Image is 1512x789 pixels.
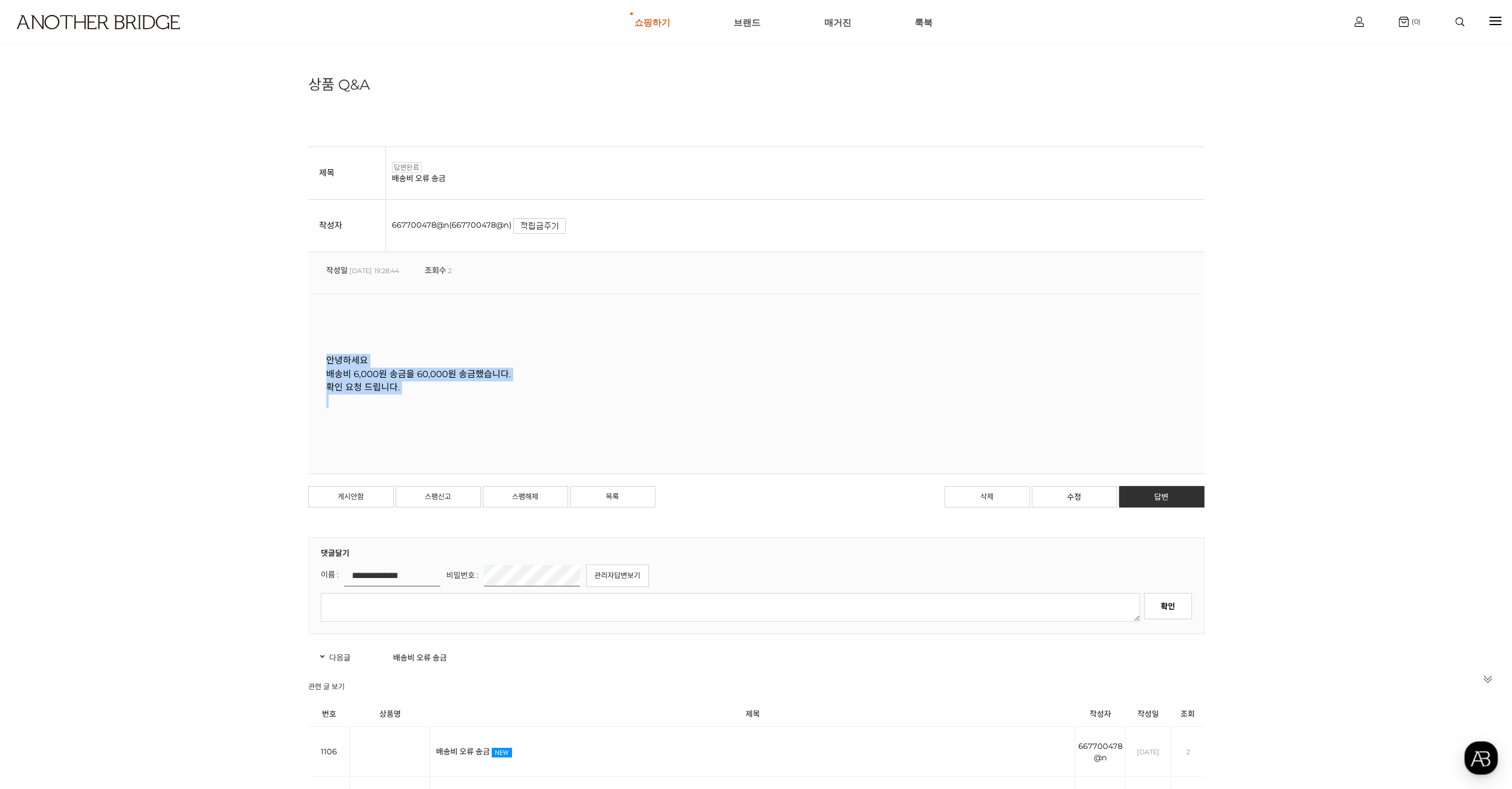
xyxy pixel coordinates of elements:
img: logo [17,15,180,29]
strong: 작성일 [326,265,348,275]
a: logo [6,15,233,59]
span: 홈 [38,397,45,406]
a: 삭제 [944,486,1030,507]
th: 상품명 [350,702,430,726]
a: 관리자답변보기 [586,564,649,587]
a: 667700478@n(667700478@n) [392,220,511,230]
span: 2 [1186,747,1189,757]
strong: 댓글달기 [321,547,1192,558]
a: 매거진 [824,1,851,44]
th: 조회 [1171,702,1204,726]
th: 작성일 [1125,702,1171,726]
a: 목록 [570,486,655,507]
strong: 조회수 [425,265,446,275]
span: 2 [448,264,452,277]
a: 스팸신고 [395,486,481,507]
img: cart [1354,17,1364,27]
p: 배송비 6,000원 송금을 60,000원 송금했습니다. [326,368,1186,381]
td: 667700478@n [1075,726,1125,776]
img: btn_point.gif [513,218,566,234]
th: 작성자 [308,200,386,252]
span: [DATE] [1137,747,1160,757]
span: 설정 [185,397,199,406]
a: 쇼핑하기 [634,1,670,44]
p: 안녕하세요 [326,354,1186,368]
th: 제목 [308,147,386,200]
p: 확인 요청 드립니다. [326,381,1186,395]
a: 대화 [79,379,154,409]
td: 1106 [308,726,350,776]
a: 룩북 [915,1,933,44]
strong: 다음글 [320,646,388,669]
span: [DATE] 19:28:44 [349,264,399,277]
a: 수정 [1032,486,1117,507]
a: 브랜드 [734,1,760,44]
a: (0) [1398,17,1421,27]
a: 확인 [1144,593,1192,619]
img: cart [1398,17,1409,27]
a: 스팸해제 [483,486,568,507]
a: 배송비 오류 송금 [436,747,490,756]
span: 이름 : [321,570,446,579]
th: 작성자 [1075,702,1125,726]
h3: 관련 글 보기 [308,681,1204,691]
img: NEW [492,748,512,757]
a: 홈 [4,379,79,409]
a: 답변 [1119,486,1204,507]
img: 답변완료 [392,162,422,173]
td: 배송비 오류 송금 [386,147,1204,200]
a: 설정 [154,379,229,409]
th: 번호 [308,702,350,726]
a: 배송비 오류 송금 [387,646,913,669]
a: 게시안함 [308,486,394,507]
span: (0) [1409,17,1421,26]
span: 대화 [109,397,124,407]
th: 제목 [430,702,1075,726]
div: 비밀번호 : [321,547,1192,587]
img: search [1455,17,1464,26]
font: 상품 Q&A [308,76,370,93]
